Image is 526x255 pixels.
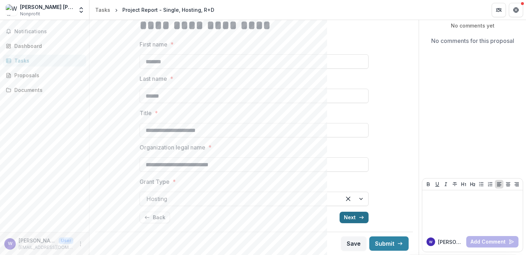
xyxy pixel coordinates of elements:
button: Italicize [442,180,450,188]
div: Project Report - Single, Hosting, R+D [122,6,214,14]
button: Back [140,212,170,223]
button: Add Comment [466,236,518,247]
button: Underline [433,180,442,188]
button: More [76,240,85,248]
p: Organization legal name [140,143,205,152]
a: Tasks [92,5,113,15]
a: Proposals [3,69,86,81]
span: Nonprofit [20,11,40,17]
a: Documents [3,84,86,96]
img: William Marsh Rice University [6,4,17,16]
p: Grant Type [140,177,170,186]
div: [PERSON_NAME] [PERSON_NAME][GEOGRAPHIC_DATA] [20,3,73,11]
button: Align Right [512,180,521,188]
p: No comments yet [425,22,520,29]
p: [PERSON_NAME] [19,237,56,244]
div: Dashboard [14,42,81,50]
button: Submit [369,236,409,251]
button: Next [340,212,369,223]
div: Whitney [8,241,13,246]
p: No comments for this proposal [431,36,514,45]
p: [EMAIL_ADDRESS][DOMAIN_NAME] [19,244,73,251]
a: Tasks [3,55,86,67]
button: Bold [424,180,433,188]
button: Notifications [3,26,86,37]
p: Title [140,109,152,117]
p: [PERSON_NAME] [438,238,463,246]
a: Dashboard [3,40,86,52]
nav: breadcrumb [92,5,217,15]
p: Last name [140,74,167,83]
div: Tasks [14,57,81,64]
button: Ordered List [486,180,495,188]
button: Align Left [495,180,503,188]
div: Whitney [429,240,433,244]
button: Get Help [509,3,523,17]
button: Heading 1 [459,180,468,188]
button: Strike [450,180,459,188]
span: Notifications [14,29,83,35]
div: Clear selected options [342,193,354,205]
button: Align Center [504,180,512,188]
button: Heading 2 [468,180,477,188]
div: Proposals [14,72,81,79]
button: Partners [492,3,506,17]
button: Save [341,236,366,251]
div: Tasks [95,6,110,14]
button: Bullet List [477,180,486,188]
div: Documents [14,86,81,94]
p: User [59,237,73,244]
p: First name [140,40,167,49]
button: Open entity switcher [76,3,86,17]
